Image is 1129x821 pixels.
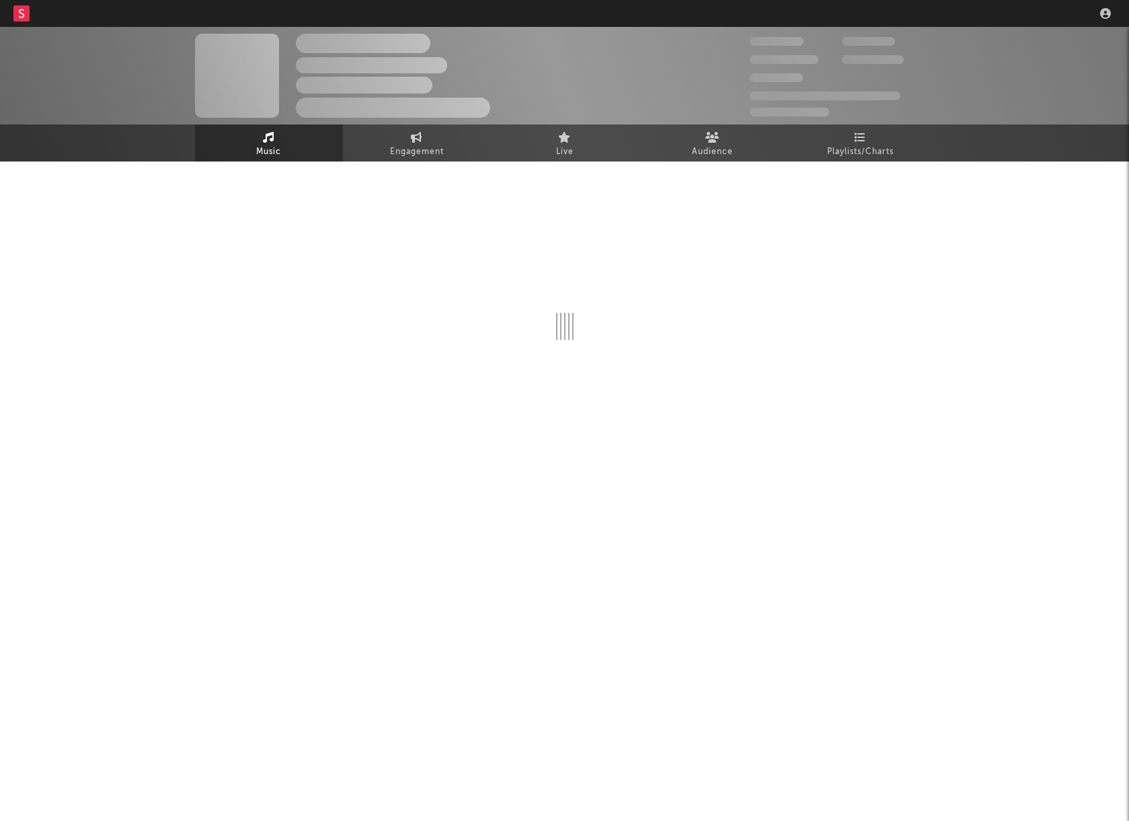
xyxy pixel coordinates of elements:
[195,124,343,162] a: Music
[750,92,900,100] span: 50,000,000 Monthly Listeners
[827,144,894,160] span: Playlists/Charts
[343,124,491,162] a: Engagement
[556,144,574,160] span: Live
[842,55,904,64] span: 1,000,000
[491,124,639,162] a: Live
[842,37,895,46] span: 100,000
[750,37,804,46] span: 300,000
[256,144,281,160] span: Music
[750,55,818,64] span: 50,000,000
[787,124,935,162] a: Playlists/Charts
[692,144,733,160] span: Audience
[639,124,787,162] a: Audience
[750,73,803,82] span: 100,000
[750,108,829,116] span: Jump Score: 85.0
[390,144,444,160] span: Engagement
